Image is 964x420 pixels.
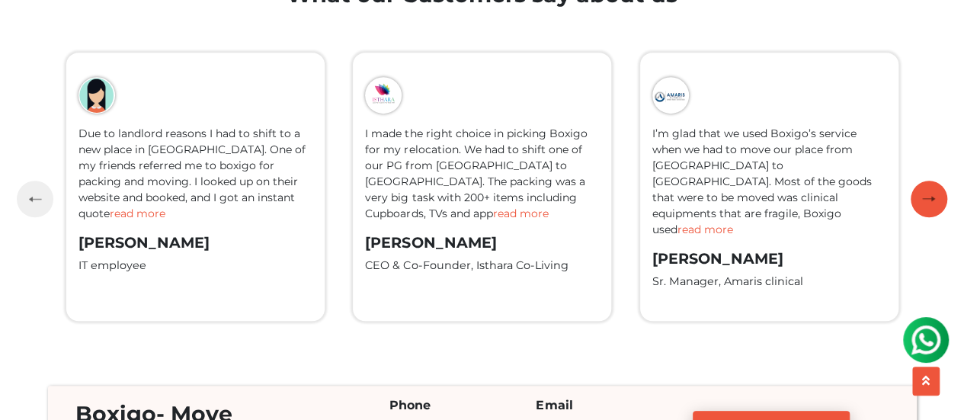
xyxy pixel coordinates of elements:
[29,196,42,203] img: previous-testimonial
[365,126,599,222] p: I made the right choice in picking Boxigo for my relocation. We had to shift one of our PG from [...
[349,398,471,412] h6: Phone
[652,126,886,238] p: I’m glad that we used Boxigo’s service when we had to move our place from [GEOGRAPHIC_DATA] to [G...
[923,195,936,202] img: next-testimonial
[652,77,689,114] img: boxigo_girl_icon
[78,234,312,252] h3: [PERSON_NAME]
[652,274,886,290] p: Sr. Manager, Amaris clinical
[652,250,886,268] h3: [PERSON_NAME]
[78,77,115,114] img: boxigo_girl_icon
[365,258,599,274] p: CEO & Co-Founder, Isthara Co-Living
[365,77,402,114] img: boxigo_girl_icon
[78,258,312,274] p: IT employee
[492,207,548,220] span: read more
[365,234,599,252] h3: [PERSON_NAME]
[78,126,312,222] p: Due to landlord reasons I had to shift to a new place in [GEOGRAPHIC_DATA]. One of my friends ref...
[912,367,940,396] button: scroll up
[493,398,615,412] h6: Email
[110,207,165,220] span: read more
[677,223,733,236] span: read more
[15,15,46,46] img: whatsapp-icon.svg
